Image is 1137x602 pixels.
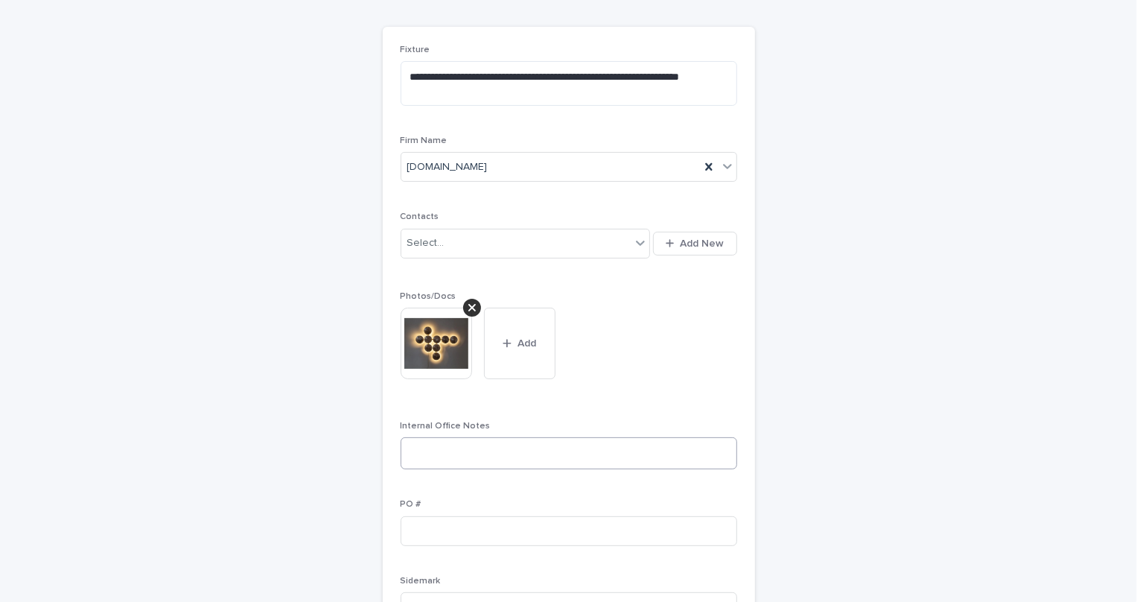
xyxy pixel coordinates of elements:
span: Photos/Docs [401,292,456,301]
span: Fixture [401,45,430,54]
span: Sidemark [401,577,441,586]
span: Firm Name [401,136,448,145]
span: Contacts [401,212,439,221]
span: Internal Office Notes [401,422,491,431]
button: Add New [653,232,736,256]
span: Add New [681,238,724,249]
button: Add [484,308,555,379]
div: Select... [407,235,445,251]
span: [DOMAIN_NAME] [407,159,488,175]
span: PO # [401,500,421,509]
span: Add [517,338,536,349]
